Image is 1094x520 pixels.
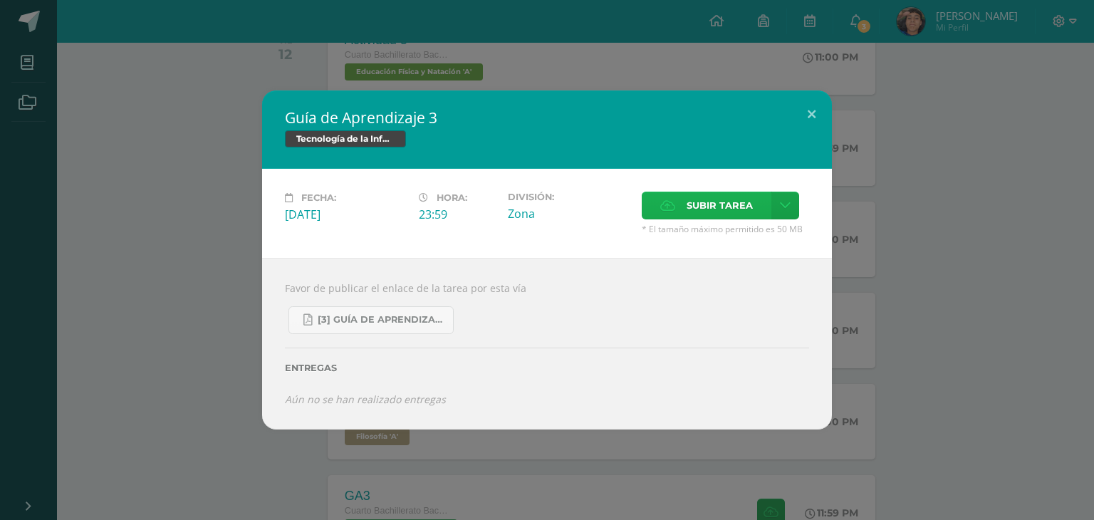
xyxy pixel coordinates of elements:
button: Close (Esc) [791,90,832,139]
span: Hora: [437,192,467,203]
span: Tecnología de la Información y Comunicación (TIC) [285,130,406,147]
i: Aún no se han realizado entregas [285,392,446,406]
div: Favor de publicar el enlace de la tarea por esta vía [262,258,832,430]
label: Entregas [285,363,809,373]
div: Zona [508,206,630,222]
span: Fecha: [301,192,336,203]
h2: Guía de Aprendizaje 3 [285,108,809,128]
a: [3] Guía de Aprendizaje - Tics.pdf [288,306,454,334]
span: * El tamaño máximo permitido es 50 MB [642,223,809,235]
div: 23:59 [419,207,496,222]
div: [DATE] [285,207,407,222]
label: División: [508,192,630,202]
span: Subir tarea [687,192,753,219]
span: [3] Guía de Aprendizaje - Tics.pdf [318,314,446,326]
